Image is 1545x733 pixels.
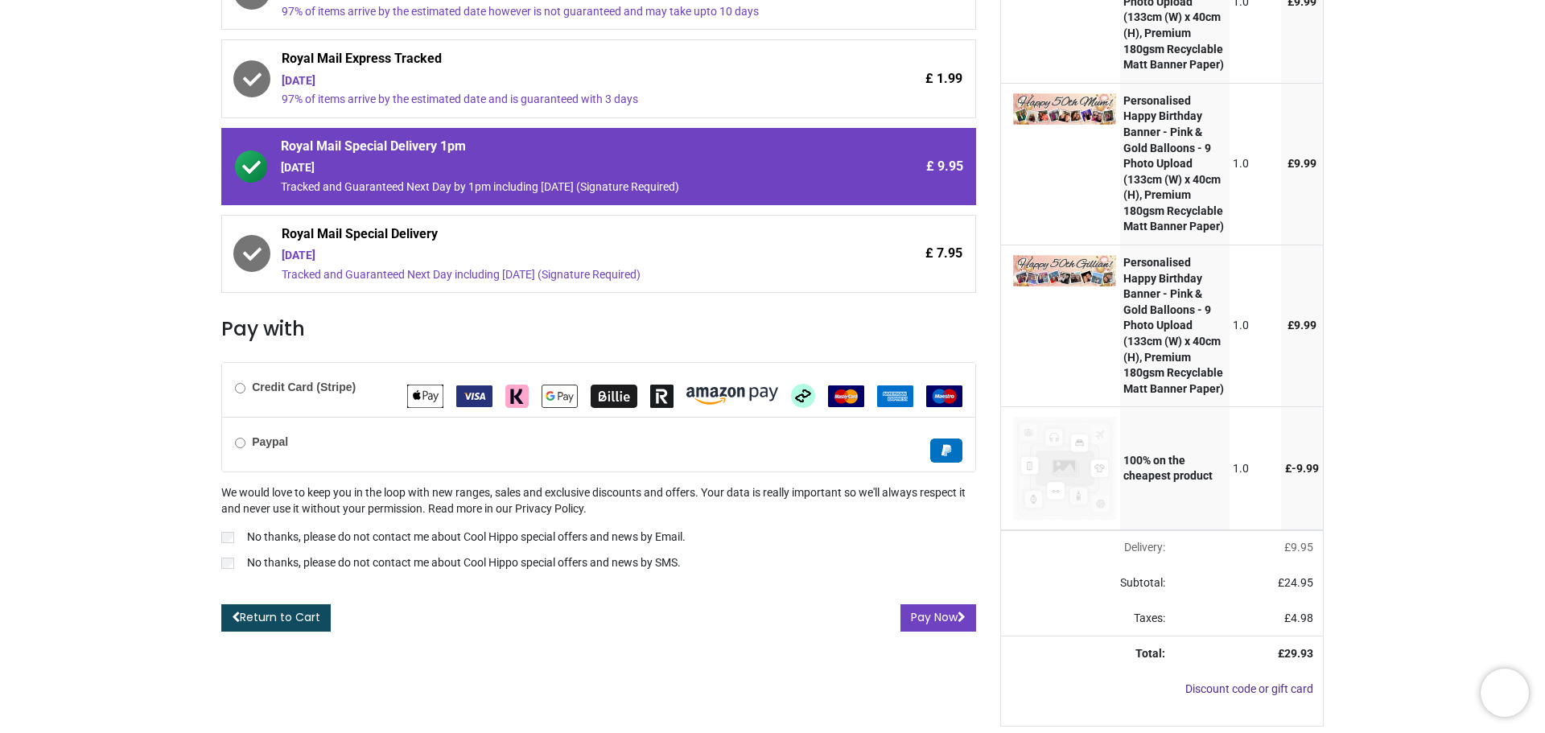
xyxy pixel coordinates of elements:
b: Paypal [252,435,288,448]
span: VISA [456,389,492,402]
img: Maestro [926,385,962,407]
span: £ 9.95 [926,158,963,175]
span: American Express [877,389,913,402]
img: Afterpay Clearpay [791,384,815,408]
span: £ 1.99 [925,70,962,88]
strong: £ [1278,647,1313,660]
div: [DATE] [282,73,826,89]
input: No thanks, please do not contact me about Cool Hippo special offers and news by Email. [221,532,234,543]
span: 9.95 [1291,541,1313,554]
span: 24.95 [1284,576,1313,589]
div: 1.0 [1233,156,1277,172]
div: Tracked and Guaranteed Next Day by 1pm including [DATE] (Signature Required) [281,179,826,196]
div: [DATE] [282,248,826,264]
span: Maestro [926,389,962,402]
img: +2TivOAAAABklEQVQDACTkM2MXCX6pAAAAAElFTkSuQmCC [1013,255,1116,286]
span: Royal Mail Special Delivery [282,225,826,248]
div: 1.0 [1233,461,1277,477]
button: Pay Now [900,604,976,632]
span: £ [1287,157,1316,170]
img: Klarna [505,385,529,408]
a: Return to Cart [221,604,331,632]
img: Billie [591,385,637,408]
span: £ 7.95 [925,245,962,262]
span: £ [1278,576,1313,589]
span: Afterpay Clearpay [791,389,815,402]
img: byR5IAAAAAZJREFUAwCuuxIXKfrhvQAAAABJRU5ErkJggg== [1013,93,1116,125]
div: 97% of items arrive by the estimated date however is not guaranteed and may take upto 10 days [282,4,826,20]
span: 9.99 [1294,319,1316,331]
strong: Total: [1135,647,1165,660]
span: 4.98 [1291,612,1313,624]
span: £ [1285,462,1319,475]
span: MasterCard [828,389,864,402]
span: Klarna [505,389,529,402]
b: Credit Card (Stripe) [252,381,356,393]
span: Paypal [930,443,962,456]
td: Taxes: [1001,601,1175,636]
span: Royal Mail Express Tracked [282,50,826,72]
img: 100% on the cheapest product [1013,417,1116,520]
strong: Personalised Happy Birthday Banner - Pink & Gold Balloons - 9 Photo Upload (133cm (W) x 40cm (H),... [1123,94,1224,233]
span: Apple Pay [407,389,443,402]
td: Subtotal: [1001,566,1175,601]
img: MasterCard [828,385,864,407]
img: American Express [877,385,913,407]
span: Billie [591,389,637,402]
span: Royal Mail Special Delivery 1pm [281,138,826,160]
img: Revolut Pay [650,385,674,408]
div: Tracked and Guaranteed Next Day including [DATE] (Signature Required) [282,267,826,283]
span: -﻿9.99 [1292,462,1319,475]
p: No thanks, please do not contact me about Cool Hippo special offers and news by Email. [247,529,686,546]
span: Google Pay [542,389,578,402]
input: Paypal [235,438,245,448]
td: Delivery will be updated after choosing a new delivery method [1001,530,1175,566]
img: Amazon Pay [686,387,778,405]
input: Credit Card (Stripe) [235,383,245,393]
div: 97% of items arrive by the estimated date and is guaranteed with 3 days [282,92,826,108]
img: Google Pay [542,385,578,408]
span: 9.99 [1294,157,1316,170]
strong: 100% on the cheapest product [1123,454,1213,483]
span: Amazon Pay [686,389,778,402]
span: £ [1284,612,1313,624]
span: £ [1287,319,1316,331]
span: £ [1284,541,1313,554]
div: 1.0 [1233,318,1277,334]
iframe: Brevo live chat [1481,669,1529,717]
span: Revolut Pay [650,389,674,402]
img: VISA [456,385,492,407]
p: No thanks, please do not contact me about Cool Hippo special offers and news by SMS. [247,555,681,571]
h3: Pay with [221,315,976,343]
input: No thanks, please do not contact me about Cool Hippo special offers and news by SMS. [221,558,234,569]
img: Paypal [930,439,962,463]
img: Apple Pay [407,385,443,408]
a: Discount code or gift card [1185,682,1313,695]
div: We would love to keep you in the loop with new ranges, sales and exclusive discounts and offers. ... [221,485,976,574]
strong: Personalised Happy Birthday Banner - Pink & Gold Balloons - 9 Photo Upload (133cm (W) x 40cm (H),... [1123,256,1224,395]
span: 29.93 [1284,647,1313,660]
div: [DATE] [281,160,826,176]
